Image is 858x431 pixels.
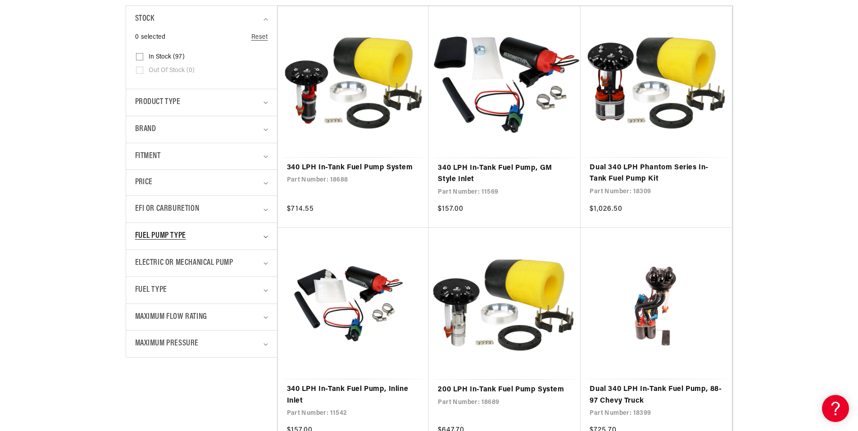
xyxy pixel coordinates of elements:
[135,143,268,170] summary: Fitment (0 selected)
[135,177,153,189] span: Price
[135,6,268,32] summary: Stock (0 selected)
[135,89,268,116] summary: Product type (0 selected)
[135,304,268,331] summary: Maximum Flow Rating (0 selected)
[135,203,200,216] span: EFI or Carburetion
[135,196,268,222] summary: EFI or Carburetion (0 selected)
[135,250,268,277] summary: Electric or Mechanical Pump (0 selected)
[149,67,195,75] span: Out of stock (0)
[135,170,268,195] summary: Price
[590,162,723,185] a: Dual 340 LPH Phantom Series In-Tank Fuel Pump Kit
[135,150,161,163] span: Fitment
[135,331,268,357] summary: Maximum Pressure (0 selected)
[135,123,156,136] span: Brand
[135,96,181,109] span: Product type
[135,116,268,143] summary: Brand (0 selected)
[287,384,420,407] a: 340 LPH In-Tank Fuel Pump, Inline Inlet
[287,162,420,174] a: 340 LPH In-Tank Fuel Pump System
[135,337,199,350] span: Maximum Pressure
[135,277,268,304] summary: Fuel Type (0 selected)
[438,384,572,396] a: 200 LPH In-Tank Fuel Pump System
[135,32,166,42] span: 0 selected
[149,53,185,61] span: In stock (97)
[590,384,723,407] a: Dual 340 LPH In-Tank Fuel Pump, 88-97 Chevy Truck
[135,223,268,250] summary: Fuel Pump Type (0 selected)
[135,284,167,297] span: Fuel Type
[135,257,233,270] span: Electric or Mechanical Pump
[438,163,572,186] a: 340 LPH In-Tank Fuel Pump, GM Style Inlet
[251,32,268,42] a: Reset
[135,230,186,243] span: Fuel Pump Type
[135,311,207,324] span: Maximum Flow Rating
[135,13,154,26] span: Stock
